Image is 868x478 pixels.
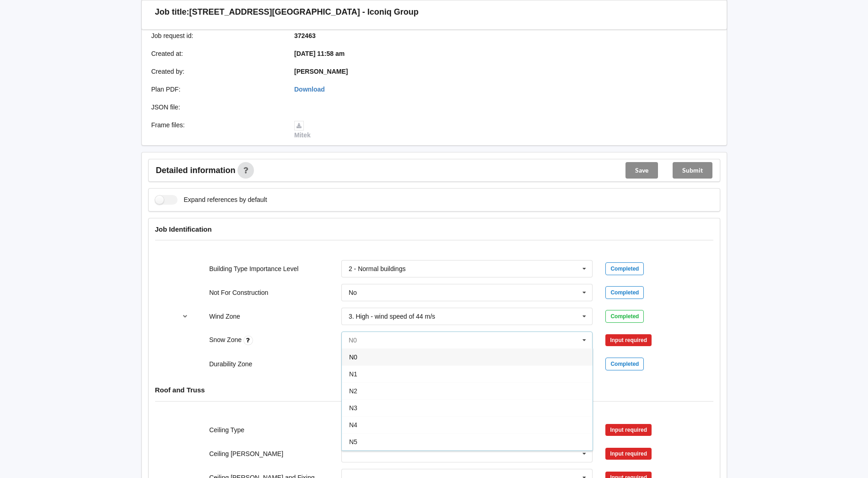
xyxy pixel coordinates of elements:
div: Frame files : [145,120,288,140]
a: Download [294,86,325,93]
b: [DATE] 11:58 am [294,50,345,57]
span: N4 [349,421,357,429]
div: Plan PDF : [145,85,288,94]
h4: Roof and Truss [155,386,713,394]
div: Completed [605,358,644,370]
span: N1 [349,370,357,378]
button: reference-toggle [176,308,194,325]
div: Created at : [145,49,288,58]
h4: Job Identification [155,225,713,234]
span: N5 [349,438,357,445]
a: Mitek [294,121,311,139]
div: 2 - Normal buildings [349,266,406,272]
div: Input required [605,448,652,460]
label: Building Type Importance Level [209,265,298,272]
div: Completed [605,262,644,275]
div: No [349,289,357,296]
label: Snow Zone [209,336,243,343]
label: Wind Zone [209,313,240,320]
h3: Job title: [155,7,189,17]
label: Expand references by default [155,195,267,205]
label: Ceiling Type [209,426,244,434]
span: N3 [349,404,357,412]
div: Created by : [145,67,288,76]
span: N2 [349,387,357,395]
div: JSON file : [145,103,288,112]
b: [PERSON_NAME] [294,68,348,75]
span: Detailed information [156,166,236,174]
div: Input required [605,334,652,346]
div: Job request id : [145,31,288,40]
div: Input required [605,424,652,436]
div: Completed [605,286,644,299]
b: 372463 [294,32,316,39]
label: Not For Construction [209,289,268,296]
h3: [STREET_ADDRESS][GEOGRAPHIC_DATA] - Iconiq Group [189,7,419,17]
div: Completed [605,310,644,323]
span: N0 [349,353,357,361]
label: Durability Zone [209,360,252,368]
label: Ceiling [PERSON_NAME] [209,450,283,457]
div: 3. High - wind speed of 44 m/s [349,313,435,320]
